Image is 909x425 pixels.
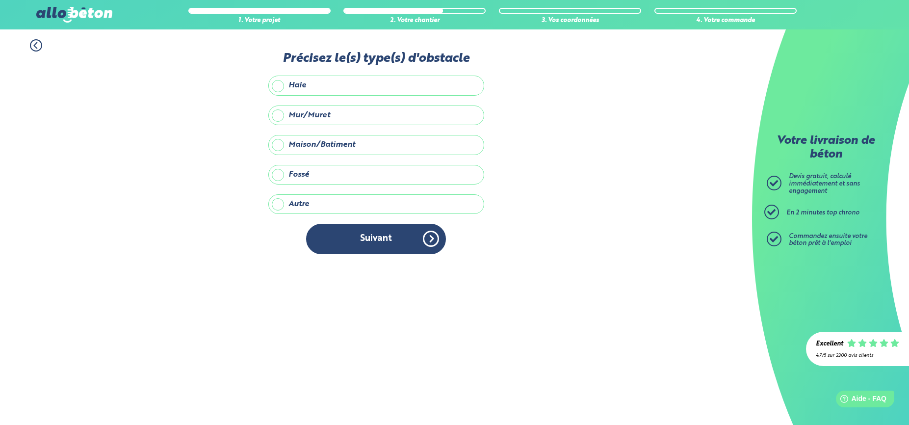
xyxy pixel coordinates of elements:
div: 4. Votre commande [654,17,797,25]
div: 1. Votre projet [188,17,331,25]
div: 2. Votre chantier [343,17,486,25]
iframe: Help widget launcher [822,387,898,414]
label: Mur/Muret [268,106,484,125]
label: Fossé [268,165,484,185]
img: allobéton [36,7,112,23]
div: 3. Vos coordonnées [499,17,641,25]
label: Haie [268,76,484,95]
label: Autre [268,194,484,214]
button: Suivant [306,224,446,254]
label: Maison/Batiment [268,135,484,155]
label: Précisez le(s) type(s) d'obstacle [268,52,484,66]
